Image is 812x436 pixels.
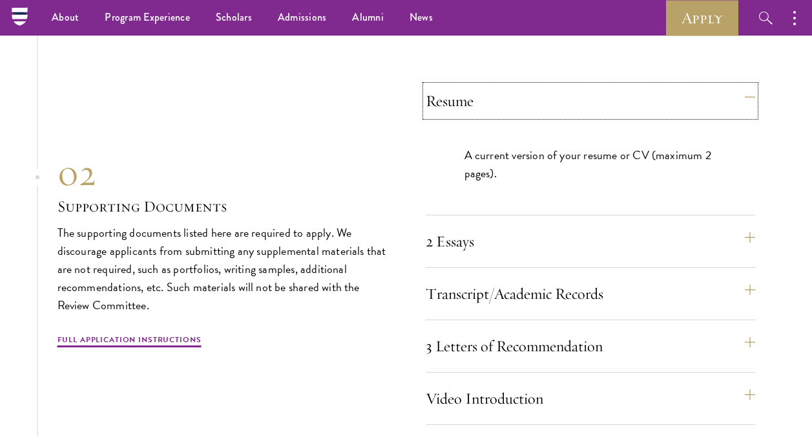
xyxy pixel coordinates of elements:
p: The supporting documents listed here are required to apply. We discourage applicants from submitt... [57,224,387,314]
button: Resume [426,85,755,116]
h3: Supporting Documents [57,195,387,217]
button: 2 Essays [426,226,755,257]
div: 02 [57,150,387,195]
button: 3 Letters of Recommendation [426,331,755,362]
p: A current version of your resume or CV (maximum 2 pages). [464,146,716,182]
button: Video Introduction [426,383,755,414]
button: Transcript/Academic Records [426,278,755,309]
a: Full Application Instructions [57,334,202,349]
